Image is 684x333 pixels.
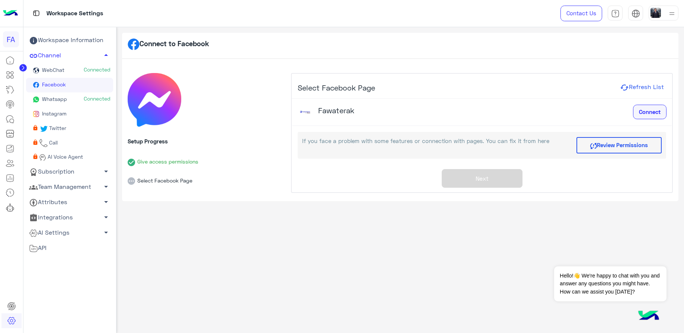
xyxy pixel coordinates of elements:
h5: Connect to Facebook [128,38,209,50]
span: API [29,243,47,253]
a: Twitter [26,121,113,136]
span: arrow_drop_down [102,197,111,206]
span: Twitter [48,125,67,131]
p: If you face a problem with some features or connection with pages. You can fix it from here [302,137,572,153]
a: Subscription [26,164,113,179]
span: Connected [84,66,111,73]
a: tab [608,6,623,21]
span: arrow_drop_down [102,182,111,191]
a: Attributes [26,194,113,210]
span: Call [48,139,58,146]
img: profile [667,9,677,18]
a: WhatsappConnected [26,92,113,107]
h4: Fawaterak [318,106,354,115]
img: userImage [651,7,661,18]
a: AI Voice Agent [26,150,113,164]
a: WebChatConnected [26,63,113,78]
div: FA [3,31,19,47]
span: Whatsapp [41,96,67,102]
span: Instagram [41,110,67,117]
span: arrow_drop_down [102,213,111,222]
a: Workspace Information [26,33,113,48]
h6: Setup Progress [128,138,285,145]
img: tab [32,9,41,18]
a: API [26,241,113,256]
img: 171468393613305 [297,104,313,120]
img: hulul-logo.png [636,303,662,329]
img: tab [632,9,640,18]
button: Review Permissions [576,137,662,153]
h4: Select Facebook Page [292,74,672,99]
span: arrow_drop_up [102,51,111,60]
a: Contact Us [560,6,602,21]
a: Facebook [26,78,113,92]
a: Channel [26,48,113,63]
a: Call [26,136,113,150]
span: Hello!👋 We're happy to chat with you and answer any questions you might have. How can we assist y... [554,266,666,301]
button: Refresh List [618,83,666,92]
button: Connect [633,105,667,120]
span: Connect [639,108,661,115]
img: tab [611,9,620,18]
span: Connected [84,95,111,102]
a: Team Management [26,179,113,194]
a: Instagram [26,107,113,121]
a: Integrations [26,210,113,225]
a: AI Settings [26,225,113,241]
li: Give access permissions [128,147,285,166]
span: arrow_drop_down [102,167,111,176]
span: arrow_drop_down [102,228,111,237]
span: Facebook [41,81,66,88]
p: Workspace Settings [47,9,103,19]
span: AI Voice Agent [47,153,83,160]
li: Select Facebook Page [128,166,285,185]
img: Logo [3,6,18,21]
span: WebChat [41,67,64,73]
